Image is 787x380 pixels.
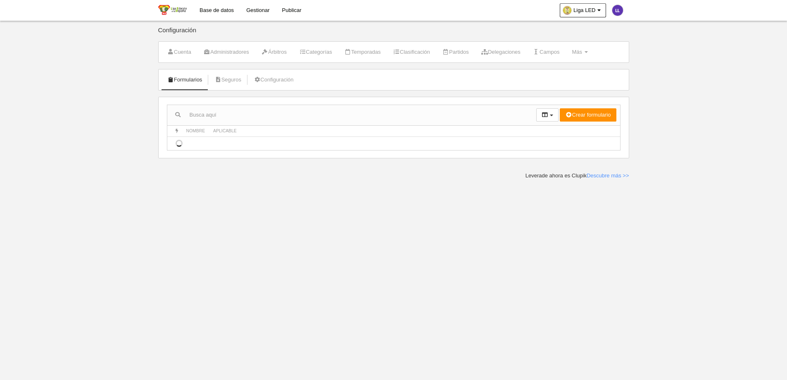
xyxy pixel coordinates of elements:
[213,129,237,133] span: Aplicable
[167,109,536,121] input: Busca aquí
[528,46,564,58] a: Campos
[572,49,582,55] span: Más
[587,172,629,179] a: Descubre más >>
[163,46,196,58] a: Cuenta
[612,5,623,16] img: c2l6ZT0zMHgzMCZmcz05JnRleHQ9TEwmYmc9NWUzNWIx.png
[249,74,298,86] a: Configuración
[477,46,525,58] a: Delegaciones
[158,27,629,41] div: Configuración
[257,46,291,58] a: Árbitros
[199,46,254,58] a: Administradores
[525,172,629,179] div: Leverade ahora es Clupik
[567,46,592,58] a: Más
[560,3,606,17] a: Liga LED
[210,74,246,86] a: Seguros
[389,46,435,58] a: Clasificación
[563,6,571,14] img: Oa3ElrZntIAI.30x30.jpg
[158,5,187,15] img: Liga LED
[340,46,385,58] a: Temporadas
[186,129,205,133] span: Nombre
[573,6,595,14] span: Liga LED
[438,46,473,58] a: Partidos
[163,74,207,86] a: Formularios
[295,46,337,58] a: Categorías
[560,108,616,122] button: Crear formulario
